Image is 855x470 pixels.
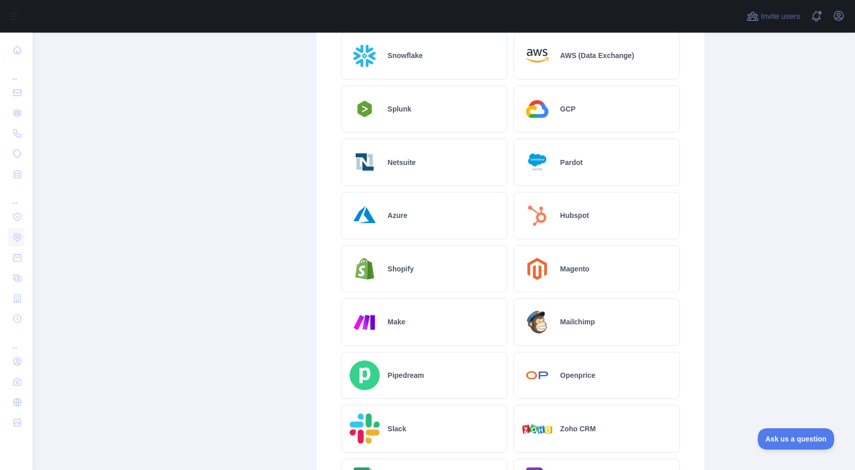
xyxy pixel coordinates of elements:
[388,210,408,220] h2: Azure
[560,50,634,61] h2: AWS (Data Exchange)
[350,201,380,231] img: Logo
[522,254,552,284] img: Logo
[758,428,835,450] iframe: Toggle Customer Support
[522,147,552,177] img: Logo
[350,147,380,177] img: Logo
[522,307,552,337] img: Logo
[350,361,380,391] img: Logo
[522,94,552,124] img: Logo
[522,424,552,434] img: Logo
[350,98,380,120] img: Logo
[560,210,589,220] h2: Hubspot
[388,370,424,380] h2: Pipedream
[522,41,552,71] img: Logo
[350,413,380,444] img: Logo
[522,201,552,231] img: Logo
[560,424,596,434] h2: Zoho CRM
[560,104,576,114] h2: GCP
[761,11,800,22] span: Invite users
[350,254,380,284] img: Logo
[522,361,552,391] img: Logo
[388,264,414,274] h2: Shopify
[745,8,802,24] button: Invite users
[560,264,590,274] h2: Magento
[560,317,595,327] h2: Mailchimp
[8,61,24,81] div: ...
[8,330,24,350] div: ...
[560,370,595,380] h2: Openprice
[350,307,380,337] img: Logo
[560,157,583,168] h2: Pardot
[388,424,407,434] h2: Slack
[388,317,406,327] h2: Make
[388,50,423,61] h2: Snowflake
[388,157,416,168] h2: Netsuite
[8,185,24,206] div: ...
[388,104,412,114] h2: Splunk
[350,41,380,71] img: Logo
